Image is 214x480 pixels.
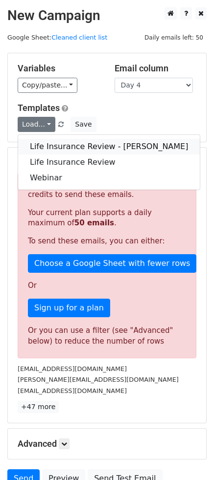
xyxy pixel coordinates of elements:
a: Load... [18,117,55,132]
p: To send these emails, you can either: [28,236,186,246]
h5: Email column [115,63,197,74]
a: Cleaned client list [51,34,107,41]
a: Life Insurance Review [18,154,200,170]
small: [EMAIL_ADDRESS][DOMAIN_NAME] [18,365,127,372]
p: Your current plan supports a daily maximum of . [28,208,186,228]
small: [PERSON_NAME][EMAIL_ADDRESS][DOMAIN_NAME] [18,376,179,383]
a: Choose a Google Sheet with fewer rows [28,254,196,273]
a: Sign up for a plan [28,299,110,317]
a: Life Insurance Review - [PERSON_NAME] [18,139,200,154]
p: Or [28,281,186,291]
iframe: Chat Widget [165,433,214,480]
small: [EMAIL_ADDRESS][DOMAIN_NAME] [18,387,127,394]
h5: Variables [18,63,100,74]
span: Daily emails left: 50 [141,32,207,43]
small: Google Sheet: [7,34,107,41]
a: Copy/paste... [18,78,77,93]
a: Daily emails left: 50 [141,34,207,41]
a: +47 more [18,401,59,413]
button: Save [71,117,96,132]
div: Or you can use a filter (see "Advanced" below) to reduce the number of rows [28,325,186,347]
h5: Advanced [18,438,196,449]
strong: 50 emails [74,218,114,227]
a: Templates [18,103,60,113]
h2: New Campaign [7,7,207,24]
a: Webinar [18,170,200,186]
